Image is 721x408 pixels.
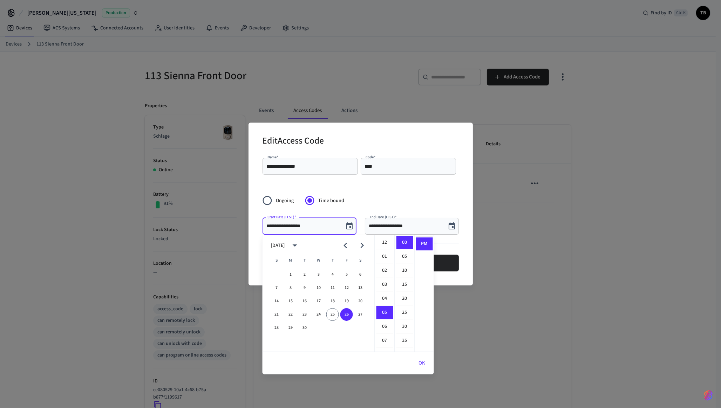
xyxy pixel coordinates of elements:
button: 24 [312,308,325,321]
span: Wednesday [312,254,325,268]
h2: Edit Access Code [263,131,324,152]
button: Choose date, selected date is Sep 28, 2025 [445,219,459,233]
button: 18 [326,295,339,307]
button: 10 [312,282,325,294]
ul: Select minutes [395,235,414,352]
li: 5 minutes [396,250,413,263]
li: 15 minutes [396,278,413,291]
button: 13 [354,282,367,294]
button: Previous month [337,237,354,254]
label: End Date (EEST) [370,215,397,220]
button: 11 [326,282,339,294]
button: Next month [354,237,370,254]
li: 20 minutes [396,292,413,305]
li: 30 minutes [396,320,413,333]
span: Friday [340,254,353,268]
button: Choose date, selected date is Sep 26, 2025 [342,219,356,233]
div: [DATE] [271,242,285,249]
span: Thursday [326,254,339,268]
button: OK [410,355,434,372]
li: 10 minutes [396,264,413,277]
button: calendar view is open, switch to year view [287,237,303,254]
button: 15 [284,295,297,307]
span: Saturday [354,254,367,268]
button: 7 [270,282,283,294]
button: 16 [298,295,311,307]
button: 21 [270,308,283,321]
button: 25 [326,308,339,321]
button: 9 [298,282,311,294]
img: SeamLogoGradient.69752ec5.svg [704,390,713,401]
li: 25 minutes [396,306,413,319]
li: 7 hours [376,334,393,347]
li: 4 hours [376,292,393,305]
li: 6 hours [376,320,393,333]
span: Monday [284,254,297,268]
button: 28 [270,321,283,334]
button: 22 [284,308,297,321]
button: 3 [312,268,325,281]
li: 0 minutes [396,236,413,249]
button: 4 [326,268,339,281]
button: 20 [354,295,367,307]
button: 19 [340,295,353,307]
button: 1 [284,268,297,281]
ul: Select meridiem [414,235,434,352]
span: Tuesday [298,254,311,268]
li: 40 minutes [396,348,413,361]
li: 5 hours [376,306,393,319]
button: 14 [270,295,283,307]
li: 2 hours [376,264,393,277]
button: 29 [284,321,297,334]
span: Sunday [270,254,283,268]
li: 3 hours [376,278,393,291]
button: 5 [340,268,353,281]
button: 6 [354,268,367,281]
label: Start Date (EEST) [267,215,296,220]
li: 1 hours [376,250,393,263]
li: 12 hours [376,236,393,249]
button: 17 [312,295,325,307]
label: Code [366,155,376,160]
button: 27 [354,308,367,321]
button: 23 [298,308,311,321]
li: 8 hours [376,348,393,361]
ul: Select hours [375,235,395,352]
button: 2 [298,268,311,281]
button: 30 [298,321,311,334]
li: 35 minutes [396,334,413,347]
button: 8 [284,282,297,294]
span: Time bound [318,197,344,205]
span: Ongoing [276,197,294,205]
button: 26 [340,308,353,321]
li: PM [416,237,433,250]
label: Name [267,155,279,160]
button: 12 [340,282,353,294]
